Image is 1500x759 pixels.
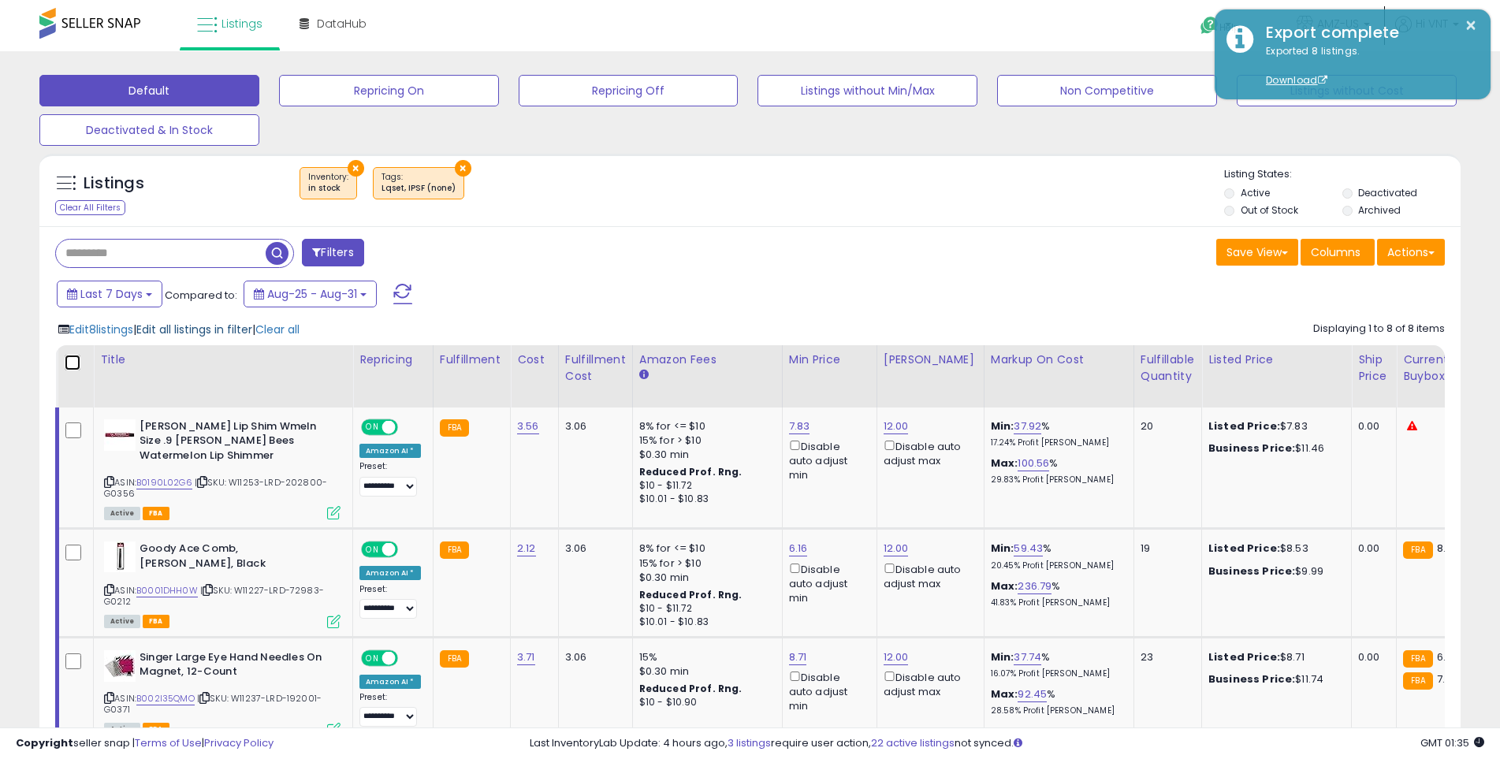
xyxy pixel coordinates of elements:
[1208,352,1345,368] div: Listed Price
[1014,419,1041,434] a: 37.92
[136,692,195,705] a: B002I35QMO
[1018,686,1047,702] a: 92.45
[639,682,743,695] b: Reduced Prof. Rng.
[639,602,770,616] div: $10 - $11.72
[789,649,807,665] a: 8.71
[1208,541,1339,556] div: $8.53
[1208,649,1280,664] b: Listed Price:
[279,75,499,106] button: Repricing On
[871,735,955,750] a: 22 active listings
[104,650,341,735] div: ASIN:
[639,616,770,629] div: $10.01 - $10.83
[1141,419,1189,433] div: 20
[143,723,169,736] span: FBA
[84,173,144,195] h5: Listings
[530,736,1484,751] div: Last InventoryLab Update: 4 hours ago, require user action, not synced.
[728,735,771,750] a: 3 listings
[1208,441,1295,456] b: Business Price:
[991,579,1122,608] div: %
[789,560,865,606] div: Disable auto adjust min
[1403,672,1432,690] small: FBA
[991,456,1122,486] div: %
[639,433,770,448] div: 15% for > $10
[267,286,357,302] span: Aug-25 - Aug-31
[884,649,909,665] a: 12.00
[639,368,649,382] small: Amazon Fees.
[140,419,331,467] b: [PERSON_NAME] Lip Shim Wmeln Size .9 [PERSON_NAME] Bees Watermelon Lip Shimmer
[1208,672,1339,686] div: $11.74
[639,493,770,506] div: $10.01 - $10.83
[1420,735,1484,750] span: 2025-09-9 01:35 GMT
[1241,186,1270,199] label: Active
[440,541,469,559] small: FBA
[359,675,421,689] div: Amazon AI *
[991,686,1018,701] b: Max:
[1208,672,1295,686] b: Business Price:
[363,543,382,556] span: ON
[382,171,456,195] span: Tags :
[140,650,331,683] b: Singer Large Eye Hand Needles On Magnet, 12-Count
[884,668,972,699] div: Disable auto adjust max
[639,664,770,679] div: $0.30 min
[104,541,341,626] div: ASIN:
[997,75,1217,106] button: Non Competitive
[440,352,504,368] div: Fulfillment
[359,692,421,727] div: Preset:
[565,541,620,556] div: 3.06
[363,420,382,433] span: ON
[1266,73,1327,87] a: Download
[1377,239,1445,266] button: Actions
[359,461,421,497] div: Preset:
[1465,16,1477,35] button: ×
[1311,244,1360,260] span: Columns
[16,736,274,751] div: seller snap | |
[884,560,972,591] div: Disable auto adjust max
[991,474,1122,486] p: 29.83% Profit [PERSON_NAME]
[1403,352,1484,385] div: Current Buybox Price
[1141,352,1195,385] div: Fulfillable Quantity
[991,419,1122,448] div: %
[639,696,770,709] div: $10 - $10.90
[396,651,421,664] span: OFF
[639,465,743,478] b: Reduced Prof. Rng.
[884,419,909,434] a: 12.00
[1358,203,1401,217] label: Archived
[39,114,259,146] button: Deactivated & In Stock
[639,556,770,571] div: 15% for > $10
[39,75,259,106] button: Default
[359,584,421,619] div: Preset:
[136,584,198,597] a: B0001DHH0W
[517,419,539,434] a: 3.56
[639,541,770,556] div: 8% for <= $10
[1437,649,1459,664] span: 6.95
[519,75,739,106] button: Repricing Off
[789,668,865,714] div: Disable auto adjust min
[363,651,382,664] span: ON
[1224,167,1461,182] p: Listing States:
[1141,650,1189,664] div: 23
[789,437,865,483] div: Disable auto adjust min
[789,541,808,556] a: 6.16
[1254,44,1479,88] div: Exported 8 listings.
[639,419,770,433] div: 8% for <= $10
[1018,456,1049,471] a: 100.56
[104,692,322,716] span: | SKU: W11237-LRD-192001-G0371
[639,448,770,462] div: $0.30 min
[55,200,125,215] div: Clear All Filters
[104,419,341,519] div: ASIN:
[1358,352,1390,385] div: Ship Price
[517,352,552,368] div: Cost
[789,352,870,368] div: Min Price
[884,541,909,556] a: 12.00
[1403,541,1432,559] small: FBA
[991,541,1122,571] div: %
[440,650,469,668] small: FBA
[140,541,331,575] b: Goody Ace Comb, [PERSON_NAME], Black
[135,735,202,750] a: Terms of Use
[359,444,421,458] div: Amazon AI *
[1014,649,1041,665] a: 37.74
[991,705,1122,716] p: 28.58% Profit [PERSON_NAME]
[1188,4,1271,51] a: Help
[1358,541,1384,556] div: 0.00
[165,288,237,303] span: Compared to:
